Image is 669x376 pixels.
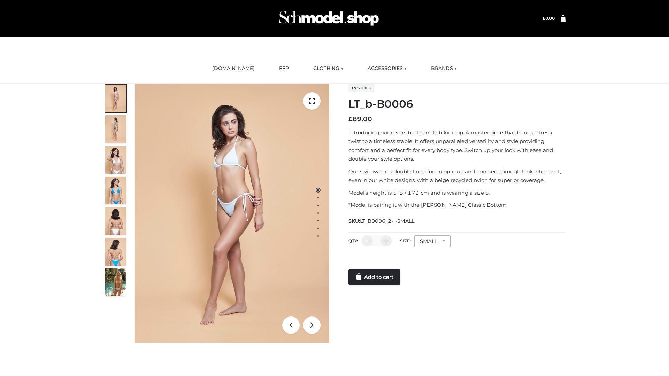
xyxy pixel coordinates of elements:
[348,238,358,243] label: QTY:
[362,61,412,76] a: ACCESSORIES
[543,16,555,21] a: £0.00
[348,84,375,92] span: In stock
[308,61,348,76] a: CLOTHING
[105,207,126,235] img: ArielClassicBikiniTop_CloudNine_AzureSky_OW114ECO_7-scaled.jpg
[543,16,545,21] span: £
[426,61,462,76] a: BRANDS
[207,61,260,76] a: [DOMAIN_NAME]
[105,177,126,204] img: ArielClassicBikiniTop_CloudNine_AzureSky_OW114ECO_4-scaled.jpg
[348,115,372,123] bdi: 89.00
[348,217,415,225] span: SKU:
[277,5,381,32] img: Schmodel Admin 964
[135,84,329,343] img: ArielClassicBikiniTop_CloudNine_AzureSky_OW114ECO_1
[400,238,411,243] label: Size:
[348,201,566,210] p: *Model is pairing it with the [PERSON_NAME] Classic Bottom
[348,128,566,164] p: Introducing our reversible triangle bikini top. A masterpiece that brings a fresh twist to a time...
[105,268,126,296] img: Arieltop_CloudNine_AzureSky2.jpg
[414,235,451,247] div: SMALL
[105,85,126,112] img: ArielClassicBikiniTop_CloudNine_AzureSky_OW114ECO_1-scaled.jpg
[348,167,566,185] p: Our swimwear is double lined for an opaque and non-see-through look when wet, even in our white d...
[105,115,126,143] img: ArielClassicBikiniTop_CloudNine_AzureSky_OW114ECO_2-scaled.jpg
[360,218,414,224] span: LT_B0006_2-_-SMALL
[274,61,294,76] a: FFP
[348,188,566,197] p: Model’s height is 5 ‘8 / 173 cm and is wearing a size S.
[348,98,566,110] h1: LT_b-B0006
[348,269,400,285] a: Add to cart
[543,16,555,21] bdi: 0.00
[105,146,126,174] img: ArielClassicBikiniTop_CloudNine_AzureSky_OW114ECO_3-scaled.jpg
[348,115,353,123] span: £
[105,238,126,266] img: ArielClassicBikiniTop_CloudNine_AzureSky_OW114ECO_8-scaled.jpg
